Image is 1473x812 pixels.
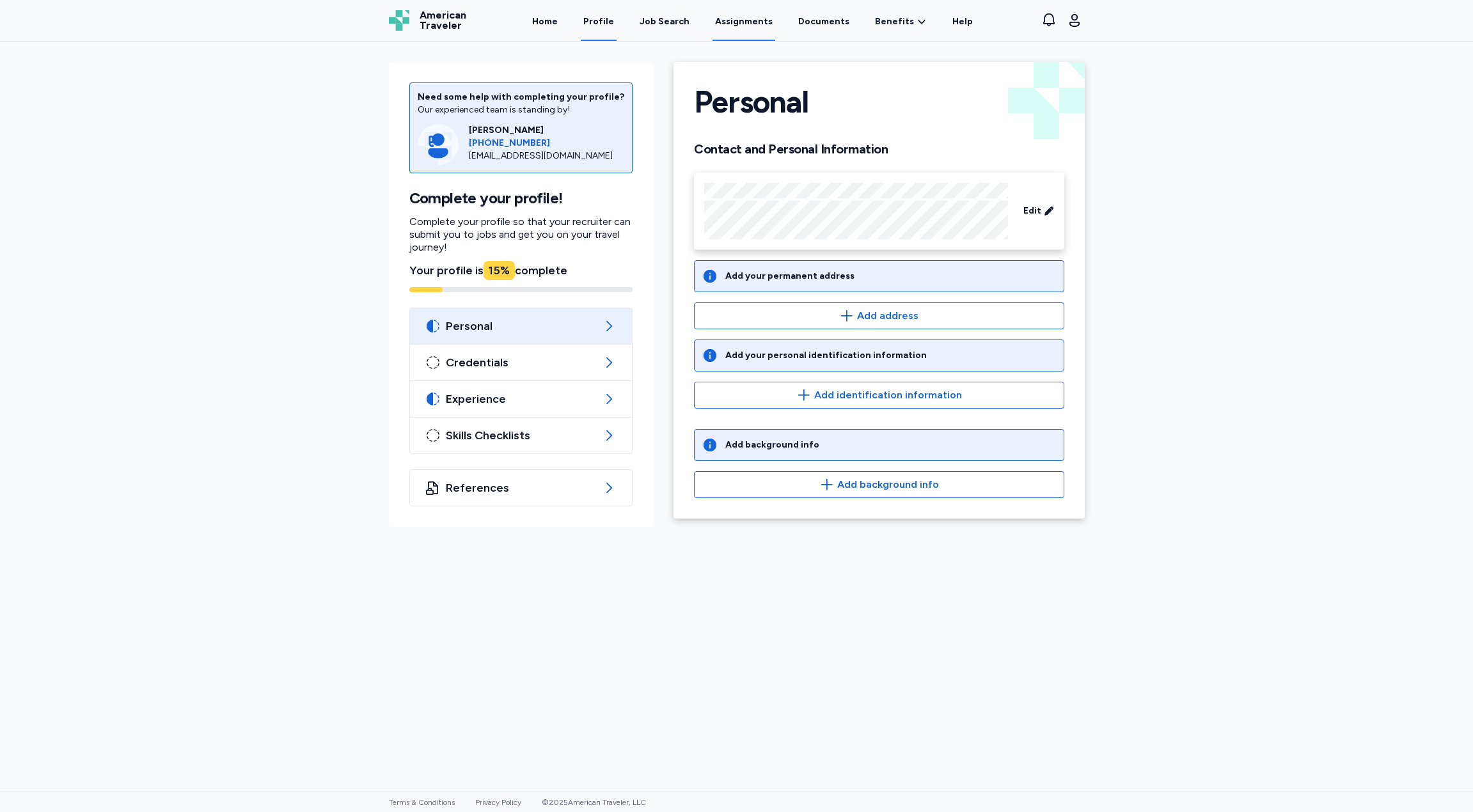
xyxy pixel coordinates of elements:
a: Profile [581,1,617,41]
div: 15 % [484,261,515,280]
span: Credentials [446,355,597,370]
span: Add background info [837,477,939,492]
span: Benefits [875,15,914,28]
span: References [446,480,597,496]
a: Benefits [875,15,927,28]
span: Skills Checklists [446,428,597,443]
div: [EMAIL_ADDRESS][DOMAIN_NAME] [469,150,625,162]
span: Add identification information [814,387,962,403]
button: Add background info [694,471,1064,498]
button: Add identification information [694,382,1064,409]
a: Assignments [713,1,775,41]
div: Job Search [640,15,689,28]
h1: Complete your profile! [409,189,633,208]
span: Personal [446,318,597,334]
div: Your profile is complete [409,262,633,279]
span: Edit [1023,205,1041,217]
a: [PHONE_NUMBER] [469,137,625,150]
img: Consultant [418,124,459,165]
h1: Personal [694,82,808,121]
p: Complete your profile so that your recruiter can submit you to jobs and get you on your travel jo... [409,215,633,254]
img: Logo [389,10,409,31]
h2: Contact and Personal Information [694,141,1064,157]
div: Add your personal identification information [725,349,927,362]
button: Add address [694,302,1064,329]
a: Privacy Policy [475,798,521,807]
div: Add background info [725,439,819,451]
span: American Traveler [420,10,466,31]
span: © 2025 American Traveler, LLC [542,798,646,807]
div: Add your permanent address [725,270,855,283]
div: Need some help with completing your profile? [418,91,625,104]
span: Experience [446,391,597,407]
div: Edit [694,173,1064,250]
a: Terms & Conditions [389,798,455,807]
div: Our experienced team is standing by! [418,104,625,116]
span: Add address [857,308,918,324]
div: [PERSON_NAME] [469,124,625,137]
